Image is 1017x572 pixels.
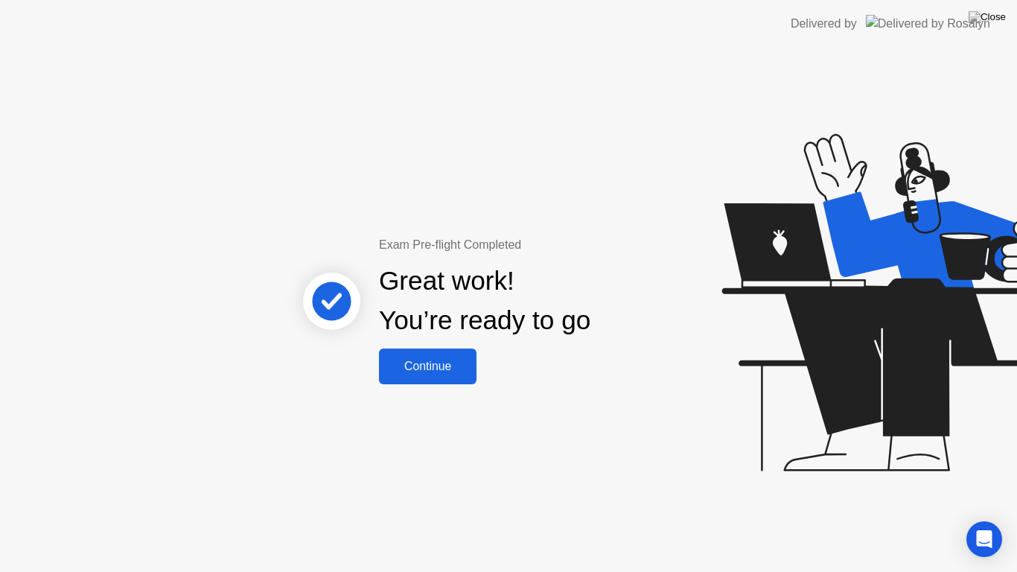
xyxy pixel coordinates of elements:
[379,349,476,384] button: Continue
[969,11,1006,23] img: Close
[966,521,1002,557] div: Open Intercom Messenger
[379,261,590,340] div: Great work! You’re ready to go
[791,15,857,33] div: Delivered by
[383,360,472,373] div: Continue
[866,15,990,32] img: Delivered by Rosalyn
[379,236,686,254] div: Exam Pre-flight Completed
